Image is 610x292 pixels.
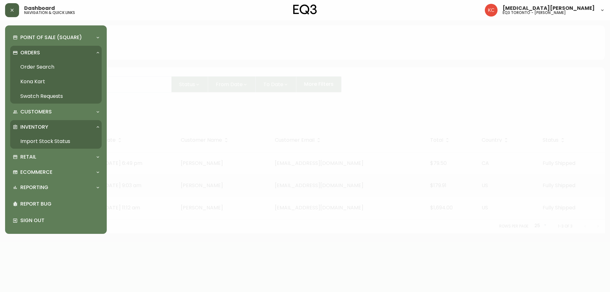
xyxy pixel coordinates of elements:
div: Ecommerce [10,165,102,179]
div: Report Bug [10,196,102,212]
p: Sign Out [20,217,99,224]
p: Reporting [20,184,48,191]
div: Point of Sale (Square) [10,31,102,44]
a: Swatch Requests [10,89,102,104]
h5: navigation & quick links [24,11,75,15]
img: 6487344ffbf0e7f3b216948508909409 [485,4,498,17]
p: Point of Sale (Square) [20,34,82,41]
p: Ecommerce [20,169,52,176]
img: logo [293,4,317,15]
h5: eq3 toronto - [PERSON_NAME] [503,11,566,15]
p: Retail [20,153,36,160]
div: Customers [10,105,102,119]
div: Sign Out [10,212,102,229]
p: Orders [20,49,40,56]
span: [MEDICAL_DATA][PERSON_NAME] [503,6,595,11]
div: Inventory [10,120,102,134]
a: Order Search [10,60,102,74]
a: Kona Kart [10,74,102,89]
span: Dashboard [24,6,55,11]
p: Inventory [20,124,48,131]
div: Retail [10,150,102,164]
p: Report Bug [20,200,99,207]
div: Reporting [10,180,102,194]
a: Import Stock Status [10,134,102,149]
p: Customers [20,108,52,115]
div: Orders [10,46,102,60]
